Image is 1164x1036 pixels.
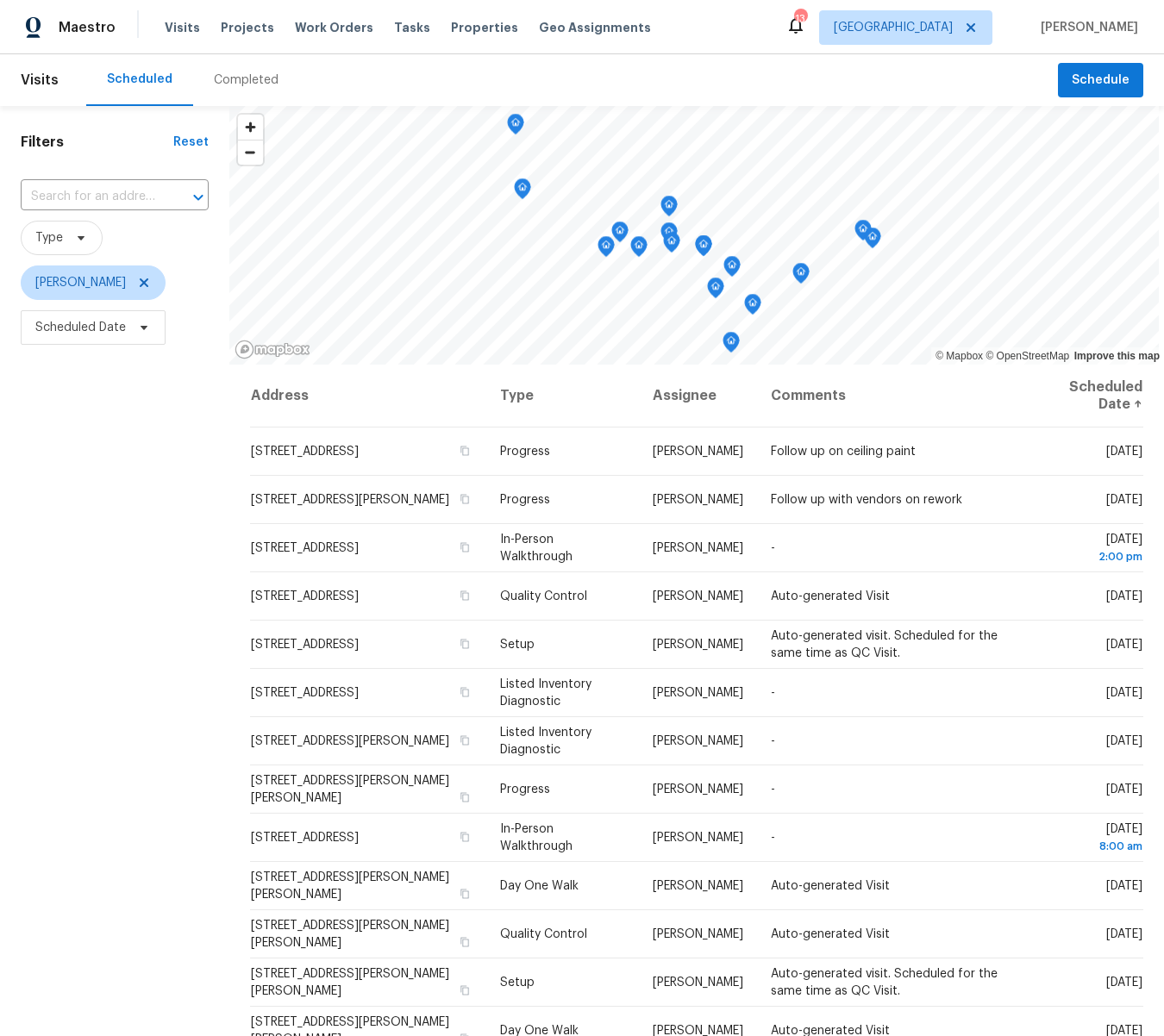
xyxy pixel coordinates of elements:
[1106,494,1142,506] span: [DATE]
[251,968,449,997] span: [STREET_ADDRESS][PERSON_NAME][PERSON_NAME]
[744,294,761,321] div: Map marker
[723,332,740,359] div: Map marker
[771,687,775,699] span: -
[653,783,743,796] span: [PERSON_NAME]
[457,540,472,555] button: Copy Address
[457,934,472,950] button: Copy Address
[500,727,591,756] span: Listed Inventory Diagnostic
[1034,19,1138,36] span: [PERSON_NAME]
[251,542,359,554] span: [STREET_ADDRESS]
[500,494,550,506] span: Progress
[757,365,1025,428] th: Comments
[1039,548,1142,565] div: 2:00 pm
[792,263,810,290] div: Map marker
[653,928,743,940] span: [PERSON_NAME]
[653,542,743,554] span: [PERSON_NAME]
[794,10,806,28] div: 13
[771,928,890,940] span: Auto-generated Visit
[457,733,472,748] button: Copy Address
[457,443,472,459] button: Copy Address
[238,140,263,165] span: Zoom out
[251,832,359,844] span: [STREET_ADDRESS]
[235,340,310,359] a: Mapbox homepage
[771,968,998,997] span: Auto-generated visit. Scheduled for the same time as QC Visit.
[500,783,550,796] span: Progress
[653,590,743,602] span: [PERSON_NAME]
[457,886,472,902] button: Copy Address
[486,365,639,428] th: Type
[214,72,278,89] div: Completed
[107,71,172,88] div: Scheduled
[1058,63,1143,98] button: Schedule
[1106,880,1142,892] span: [DATE]
[238,115,263,140] button: Zoom in
[500,928,587,940] span: Quality Control
[251,920,449,949] span: [STREET_ADDRESS][PERSON_NAME][PERSON_NAME]
[1039,823,1142,855] span: [DATE]
[500,639,535,651] span: Setup
[457,684,472,700] button: Copy Address
[771,783,775,796] span: -
[707,278,724,304] div: Map marker
[630,236,648,263] div: Map marker
[165,19,200,36] span: Visits
[500,446,550,458] span: Progress
[771,542,775,554] span: -
[457,789,472,805] button: Copy Address
[1106,446,1142,458] span: [DATE]
[186,185,210,209] button: Open
[251,639,359,651] span: [STREET_ADDRESS]
[500,880,579,892] span: Day One Walk
[21,134,173,151] h1: Filters
[695,235,712,262] div: Map marker
[1106,639,1142,651] span: [DATE]
[221,19,274,36] span: Projects
[771,590,890,602] span: Auto-generated Visit
[1025,365,1143,428] th: Scheduled Date ↑
[251,735,449,747] span: [STREET_ADDRESS][PERSON_NAME]
[653,494,743,506] span: [PERSON_NAME]
[723,256,741,283] div: Map marker
[35,319,126,336] span: Scheduled Date
[653,446,743,458] span: [PERSON_NAME]
[1106,590,1142,602] span: [DATE]
[653,639,743,651] span: [PERSON_NAME]
[653,687,743,699] span: [PERSON_NAME]
[35,274,126,291] span: [PERSON_NAME]
[21,184,160,210] input: Search for an address...
[451,19,518,36] span: Properties
[771,735,775,747] span: -
[457,491,472,507] button: Copy Address
[771,880,890,892] span: Auto-generated Visit
[500,977,535,989] span: Setup
[250,365,486,428] th: Address
[653,880,743,892] span: [PERSON_NAME]
[1106,735,1142,747] span: [DATE]
[539,19,651,36] span: Geo Assignments
[251,775,449,804] span: [STREET_ADDRESS][PERSON_NAME][PERSON_NAME]
[394,22,430,34] span: Tasks
[639,365,757,428] th: Assignee
[457,983,472,998] button: Copy Address
[251,590,359,602] span: [STREET_ADDRESS]
[663,232,680,259] div: Map marker
[500,534,573,563] span: In-Person Walkthrough
[660,222,678,249] div: Map marker
[251,446,359,458] span: [STREET_ADDRESS]
[653,735,743,747] span: [PERSON_NAME]
[229,106,1159,365] canvas: Map
[1106,687,1142,699] span: [DATE]
[771,630,998,659] span: Auto-generated visit. Scheduled for the same time as QC Visit.
[1072,70,1130,91] span: Schedule
[457,636,472,652] button: Copy Address
[1106,977,1142,989] span: [DATE]
[611,222,629,248] div: Map marker
[251,871,449,901] span: [STREET_ADDRESS][PERSON_NAME][PERSON_NAME]
[653,977,743,989] span: [PERSON_NAME]
[598,236,615,263] div: Map marker
[21,61,59,99] span: Visits
[854,220,872,247] div: Map marker
[771,446,916,458] span: Follow up on ceiling paint
[1106,928,1142,940] span: [DATE]
[834,19,953,36] span: [GEOGRAPHIC_DATA]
